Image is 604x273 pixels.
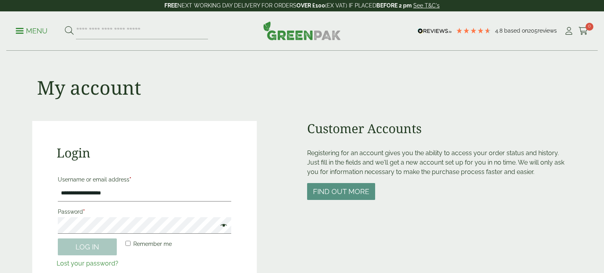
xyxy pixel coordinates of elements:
strong: OVER £100 [296,2,325,9]
label: Username or email address [58,174,231,185]
h2: Customer Accounts [307,121,572,136]
span: Based on [504,27,528,34]
span: 0 [586,23,593,31]
h1: My account [37,76,141,99]
img: GreenPak Supplies [263,21,341,40]
span: 205 [528,27,538,34]
i: My Account [564,27,574,35]
button: Log in [58,238,117,255]
p: Menu [16,26,48,36]
button: Find out more [307,183,375,200]
img: REVIEWS.io [418,28,452,34]
a: See T&C's [413,2,440,9]
span: reviews [538,27,557,34]
a: Find out more [307,188,375,196]
a: 0 [578,25,588,37]
strong: BEFORE 2 pm [376,2,412,9]
h2: Login [57,145,232,160]
label: Password [58,206,231,217]
div: 4.79 Stars [456,27,491,34]
input: Remember me [125,241,131,246]
span: 4.8 [495,27,504,34]
a: Lost your password? [57,260,118,267]
strong: FREE [164,2,177,9]
span: Remember me [133,241,172,247]
p: Registering for an account gives you the ability to access your order status and history. Just fi... [307,148,572,177]
i: Cart [578,27,588,35]
a: Menu [16,26,48,34]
